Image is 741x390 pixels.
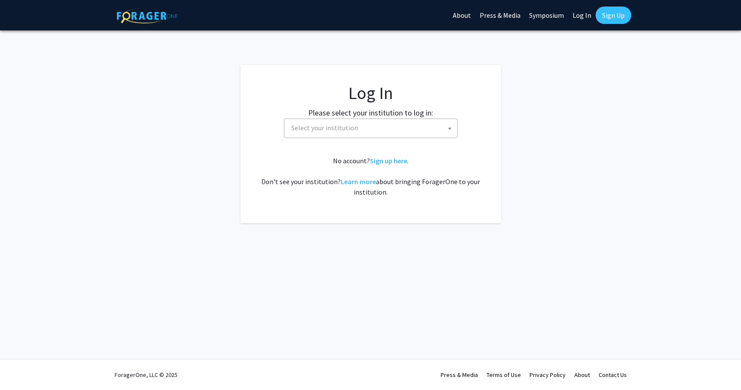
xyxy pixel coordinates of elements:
[288,119,457,137] span: Select your institution
[115,360,178,390] div: ForagerOne, LLC © 2025
[284,119,458,138] span: Select your institution
[117,8,178,23] img: ForagerOne Logo
[441,371,478,379] a: Press & Media
[599,371,627,379] a: Contact Us
[530,371,566,379] a: Privacy Policy
[370,156,407,165] a: Sign up here
[291,123,358,132] span: Select your institution
[258,155,484,197] div: No account? . Don't see your institution? about bringing ForagerOne to your institution.
[574,371,590,379] a: About
[596,7,631,24] a: Sign Up
[341,177,376,186] a: Learn more about bringing ForagerOne to your institution
[258,83,484,103] h1: Log In
[308,107,433,119] label: Please select your institution to log in:
[487,371,521,379] a: Terms of Use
